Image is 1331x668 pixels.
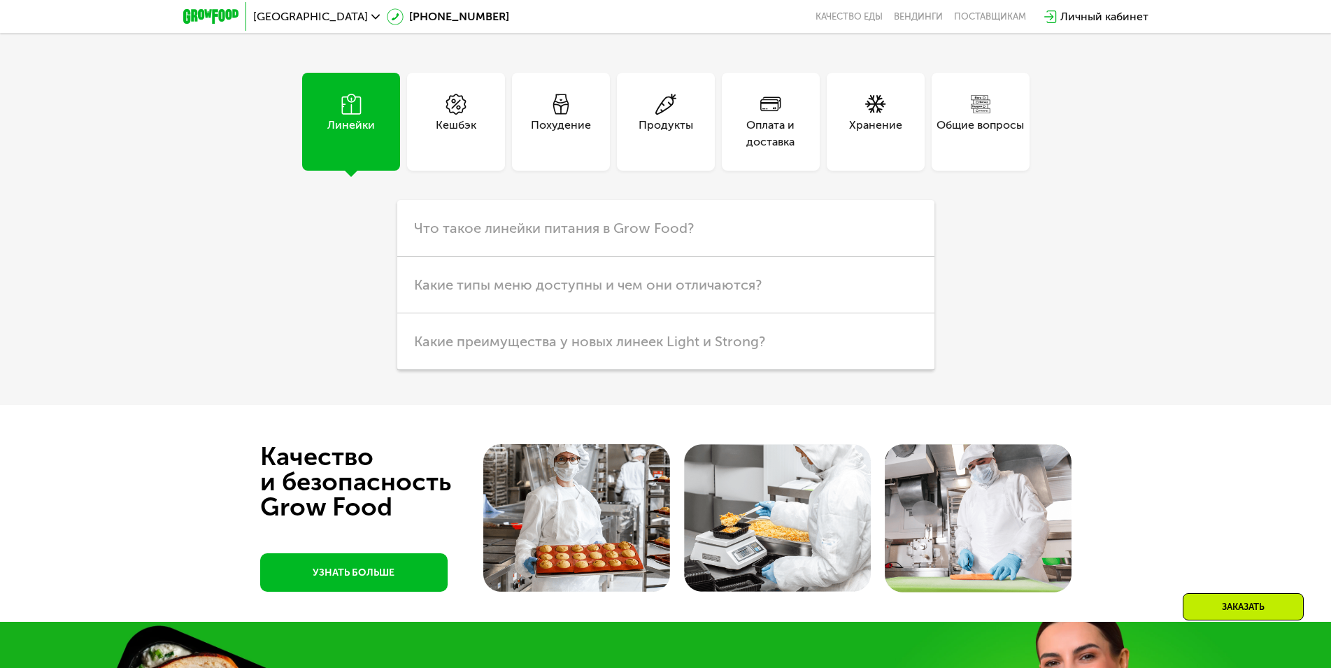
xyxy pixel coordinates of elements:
div: Похудение [531,117,591,150]
a: [PHONE_NUMBER] [387,8,509,25]
div: Продукты [639,117,693,150]
a: Качество еды [816,11,883,22]
div: Хранение [849,117,902,150]
div: Личный кабинет [1060,8,1148,25]
a: УЗНАТЬ БОЛЬШЕ [260,553,448,592]
span: Какие преимущества у новых линеек Light и Strong? [414,333,765,350]
div: Качество и безопасность Grow Food [260,444,503,520]
div: Линейки [327,117,375,150]
div: Заказать [1183,593,1304,620]
div: Оплата и доставка [722,117,820,150]
span: Какие типы меню доступны и чем они отличаются? [414,276,762,293]
div: Общие вопросы [937,117,1024,150]
a: Вендинги [894,11,943,22]
div: поставщикам [954,11,1026,22]
span: Что такое линейки питания в Grow Food? [414,220,694,236]
div: Кешбэк [436,117,476,150]
span: [GEOGRAPHIC_DATA] [253,11,368,22]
